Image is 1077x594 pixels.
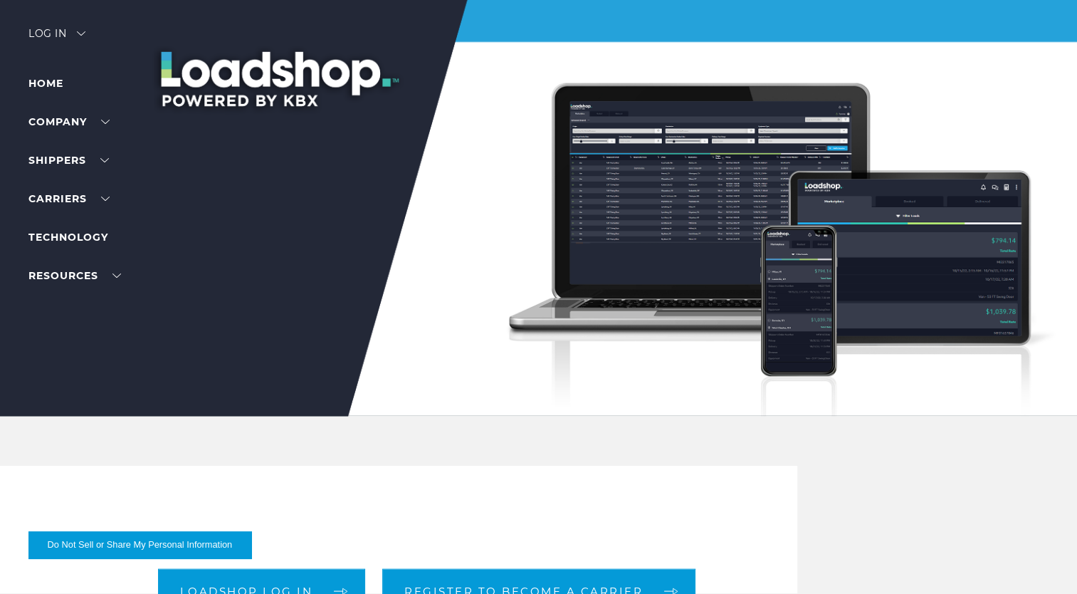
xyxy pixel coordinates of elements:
button: Do Not Sell or Share My Personal Information [28,531,251,558]
a: Technology [28,231,108,244]
img: arrow [77,31,85,36]
a: Home [28,77,63,90]
div: Log in [28,28,85,49]
a: Company [28,115,110,128]
img: kbx logo [485,28,592,91]
a: SHIPPERS [28,154,109,167]
a: RESOURCES [28,269,121,282]
iframe: Chat Widget [1006,526,1077,594]
a: Carriers [28,192,110,205]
